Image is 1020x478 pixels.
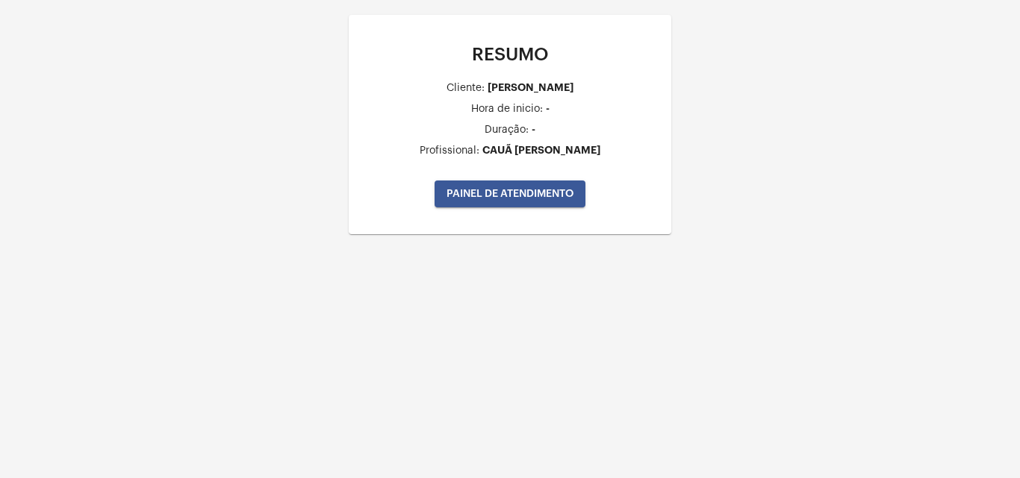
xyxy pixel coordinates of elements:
[361,45,659,64] p: RESUMO
[447,189,573,199] span: PAINEL DE ATENDIMENTO
[482,145,600,156] div: CAUÃ [PERSON_NAME]
[488,82,573,93] div: [PERSON_NAME]
[485,125,529,136] div: Duração:
[471,104,543,115] div: Hora de inicio:
[546,103,550,114] div: -
[447,83,485,94] div: Cliente:
[435,180,585,207] button: PAINEL DE ATENDIMENTO
[420,145,479,157] div: Profissional:
[532,124,535,135] div: -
